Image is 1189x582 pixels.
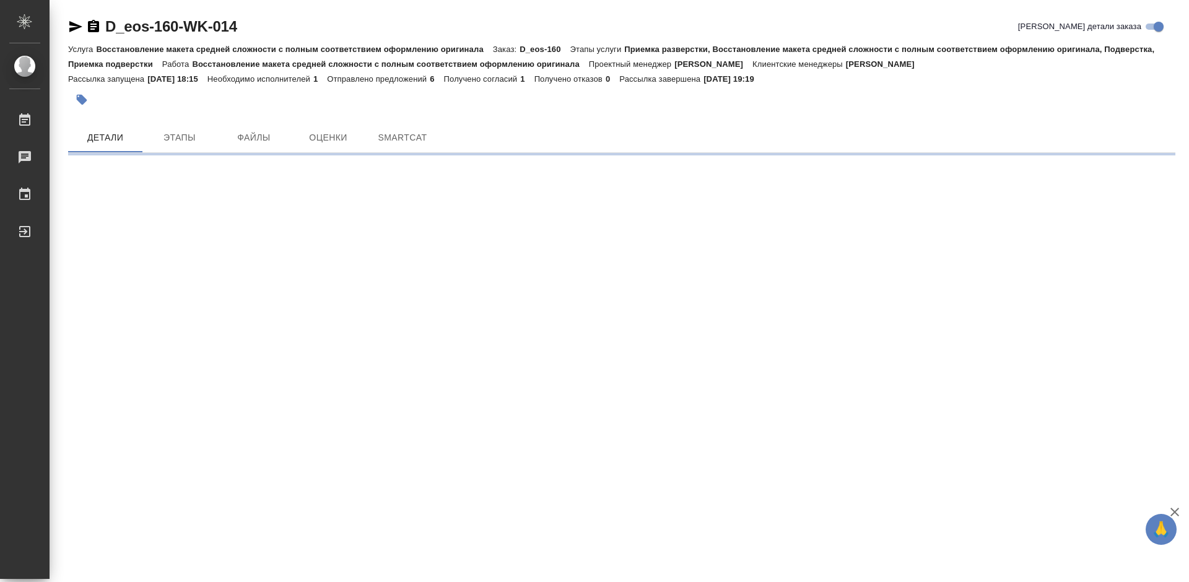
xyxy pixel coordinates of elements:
[752,59,846,69] p: Клиентские менеджеры
[313,74,327,84] p: 1
[520,74,534,84] p: 1
[68,86,95,113] button: Добавить тэг
[68,45,96,54] p: Услуга
[1018,20,1141,33] span: [PERSON_NAME] детали заказа
[298,130,358,145] span: Оценки
[493,45,520,54] p: Заказ:
[68,19,83,34] button: Скопировать ссылку для ЯМессенджера
[327,74,430,84] p: Отправлено предложений
[76,130,135,145] span: Детали
[147,74,207,84] p: [DATE] 18:15
[589,59,674,69] p: Проектный менеджер
[430,74,443,84] p: 6
[703,74,764,84] p: [DATE] 19:19
[207,74,313,84] p: Необходимо исполнителей
[534,74,606,84] p: Получено отказов
[444,74,521,84] p: Получено согласий
[606,74,619,84] p: 0
[1146,514,1177,545] button: 🙏
[162,59,193,69] p: Работа
[674,59,752,69] p: [PERSON_NAME]
[570,45,625,54] p: Этапы услуги
[619,74,703,84] p: Рассылка завершена
[96,45,492,54] p: Восстановление макета средней сложности с полным соответствием оформлению оригинала
[224,130,284,145] span: Файлы
[373,130,432,145] span: SmartCat
[86,19,101,34] button: Скопировать ссылку
[105,18,237,35] a: D_eos-160-WK-014
[1151,516,1172,542] span: 🙏
[192,59,588,69] p: Восстановление макета средней сложности с полным соответствием оформлению оригинала
[846,59,924,69] p: [PERSON_NAME]
[520,45,570,54] p: D_eos-160
[68,74,147,84] p: Рассылка запущена
[150,130,209,145] span: Этапы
